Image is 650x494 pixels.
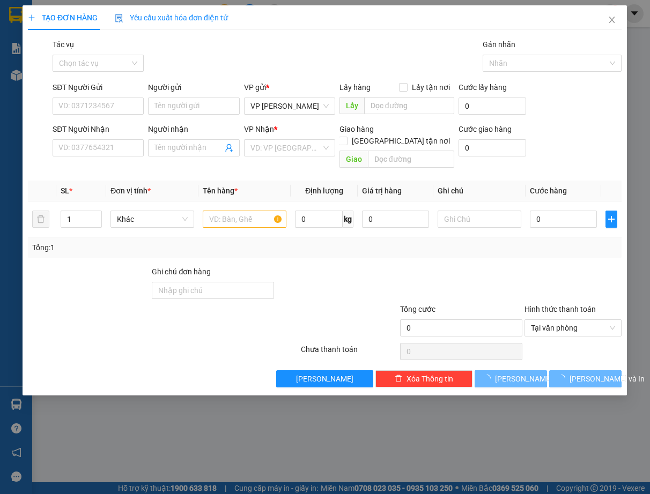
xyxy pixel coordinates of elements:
span: kg [343,211,354,228]
span: Tổng cước [401,305,436,313]
button: [PERSON_NAME] [276,370,373,387]
span: close [608,16,617,24]
img: icon [115,14,124,23]
input: Cước giao hàng [459,139,527,156]
span: TẠO ĐƠN HÀNG [28,13,98,22]
span: Giao hàng [339,125,374,133]
label: Cước lấy hàng [459,83,507,92]
th: Ghi chú [433,181,526,201]
span: Khác [117,211,188,227]
span: [PERSON_NAME] [496,373,553,385]
span: Giá trị hàng [363,186,402,195]
input: Ghi chú đơn hàng [152,282,274,299]
input: Dọc đường [364,97,455,114]
button: [PERSON_NAME] và In [550,370,622,387]
input: Cước lấy hàng [459,98,527,115]
span: Lấy [339,97,364,114]
span: SL [61,186,69,195]
input: VD: Bàn, Ghế [203,211,287,228]
span: VP Long Khánh [250,98,329,114]
span: [PERSON_NAME] và In [570,373,645,385]
label: Tác vụ [53,40,75,49]
span: Lấy hàng [339,83,371,92]
button: plus [605,211,618,228]
div: Chưa thanh toán [300,343,400,362]
span: Đơn vị tính [111,186,151,195]
span: delete [395,375,403,383]
span: plus [606,215,617,223]
span: loading [558,375,570,382]
span: Cước hàng [530,186,567,195]
span: Lấy tận nơi [408,81,455,93]
input: Dọc đường [368,151,455,168]
button: deleteXóa Thông tin [376,370,473,387]
span: loading [484,375,496,382]
div: SĐT Người Nhận [53,123,144,135]
span: Giao [339,151,368,168]
div: Người nhận [149,123,240,135]
button: Close [597,5,627,35]
button: [PERSON_NAME] [475,370,548,387]
div: Người gửi [149,81,240,93]
span: Xóa Thông tin [407,373,454,385]
span: Tên hàng [203,186,238,195]
div: Tổng: 1 [32,242,252,253]
label: Cước giao hàng [459,125,512,133]
input: Ghi Chú [438,211,521,228]
div: SĐT Người Gửi [53,81,144,93]
label: Ghi chú đơn hàng [152,267,211,276]
input: 0 [363,211,430,228]
span: Yêu cầu xuất hóa đơn điện tử [115,13,228,22]
span: Định lượng [306,186,344,195]
span: user-add [225,144,233,152]
span: plus [28,14,35,21]
div: VP gửi [244,81,335,93]
span: [PERSON_NAME] [297,373,354,385]
label: Hình thức thanh toán [525,305,596,313]
span: VP Nhận [244,125,274,133]
span: [GEOGRAPHIC_DATA] tận nơi [348,135,455,147]
span: Tại văn phòng [531,320,615,336]
button: delete [32,211,49,228]
label: Gán nhãn [483,40,515,49]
